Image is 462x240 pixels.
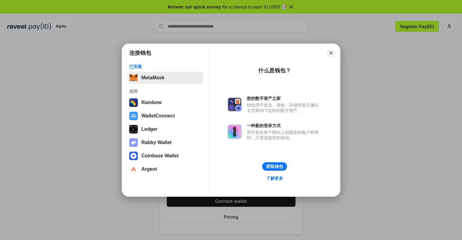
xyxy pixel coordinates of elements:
img: svg+xml,%3Csvg%20xmlns%3D%22http%3A%2F%2Fwww.w3.org%2F2000%2Fsvg%22%20width%3D%2228%22%20height%3... [129,125,138,133]
div: 已安装 [129,64,202,69]
div: MetaMask [141,75,164,81]
img: svg+xml,%3Csvg%20width%3D%22120%22%20height%3D%22120%22%20viewBox%3D%220%200%20120%20120%22%20fil... [129,98,138,107]
div: WalletConnect [141,113,175,119]
div: Rabby Wallet [141,140,172,145]
div: 您的数字资产之家 [247,96,322,101]
button: Rainbow [127,97,203,109]
div: Rainbow [141,100,162,105]
button: WalletConnect [127,110,203,122]
img: svg+xml,%3Csvg%20xmlns%3D%22http%3A%2F%2Fwww.w3.org%2F2000%2Fsvg%22%20fill%3D%22none%22%20viewBox... [129,138,138,147]
div: 获取钱包 [266,164,283,169]
button: Coinbase Wallet [127,150,203,162]
img: svg+xml,%3Csvg%20width%3D%2228%22%20height%3D%2228%22%20viewBox%3D%220%200%2028%2028%22%20fill%3D... [129,112,138,120]
a: 了解更多 [262,174,287,182]
div: 一种新的登录方式 [247,123,322,128]
div: 钱包用于发送、接收、存储和显示像以太坊和NFT这样的数字资产。 [247,102,322,113]
div: 而不是在每个网站上创建新的账户和密码，只需连接您的钱包。 [247,130,322,140]
button: Argent [127,163,203,175]
button: MetaMask [127,72,203,84]
button: Ledger [127,123,203,135]
button: Rabby Wallet [127,136,203,149]
div: 什么是钱包？ [258,67,291,74]
img: svg+xml,%3Csvg%20width%3D%2228%22%20height%3D%2228%22%20viewBox%3D%220%200%2028%2028%22%20fill%3D... [129,152,138,160]
img: svg+xml,%3Csvg%20xmlns%3D%22http%3A%2F%2Fwww.w3.org%2F2000%2Fsvg%22%20fill%3D%22none%22%20viewBox... [227,97,242,112]
h1: 连接钱包 [129,49,151,57]
img: svg+xml,%3Csvg%20xmlns%3D%22http%3A%2F%2Fwww.w3.org%2F2000%2Fsvg%22%20fill%3D%22none%22%20viewBox... [227,124,242,139]
div: Coinbase Wallet [141,153,179,159]
div: 推荐 [129,89,202,94]
img: svg+xml,%3Csvg%20width%3D%2228%22%20height%3D%2228%22%20viewBox%3D%220%200%2028%2028%22%20fill%3D... [129,165,138,173]
button: Close [327,49,335,57]
div: Argent [141,166,157,172]
img: svg+xml,%3Csvg%20fill%3D%22none%22%20height%3D%2233%22%20viewBox%3D%220%200%2035%2033%22%20width%... [129,74,138,82]
div: 了解更多 [266,176,283,181]
div: Ledger [141,127,157,132]
button: 获取钱包 [262,162,287,171]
